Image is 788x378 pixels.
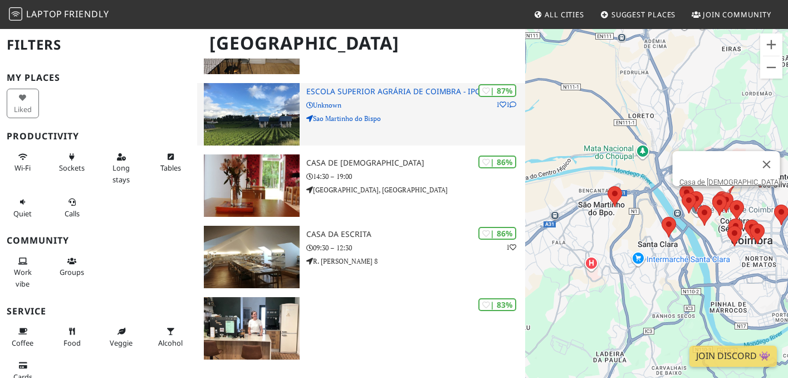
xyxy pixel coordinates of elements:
[197,83,526,146] a: Escola Superior Agrária de Coimbra - IPC | 87% 11 Escola Superior Agrária de Coimbra - IPC Unknow...
[7,131,190,142] h3: Productivity
[56,148,88,177] button: Sockets
[306,87,525,96] h3: Escola Superior Agrária de Coimbra - IPC
[306,100,525,110] p: Unknown
[160,163,181,173] span: Work-friendly tables
[105,322,138,352] button: Veggie
[204,154,300,217] img: Casa de Chá
[154,322,187,352] button: Alcohol
[306,230,525,239] h3: Casa da Escrita
[12,338,33,348] span: Coffee
[65,209,80,219] span: Video/audio calls
[611,9,676,20] span: Suggest Places
[154,148,187,177] button: Tables
[197,226,526,288] a: Casa da Escrita | 86% 1 Casa da Escrita 09:30 – 12:30 R. [PERSON_NAME] 8
[56,252,88,282] button: Groups
[7,322,39,352] button: Coffee
[63,338,81,348] span: Food
[7,28,190,62] h2: Filters
[7,306,190,317] h3: Service
[596,4,681,25] a: Suggest Places
[306,171,525,182] p: 14:30 – 19:00
[687,4,776,25] a: Join Community
[703,9,771,20] span: Join Community
[9,5,109,25] a: LaptopFriendly LaptopFriendly
[760,56,782,79] button: Zoom out
[7,235,190,246] h3: Community
[306,113,525,124] p: Sao Martinho do Bispo
[506,242,516,253] p: 1
[478,84,516,97] div: | 87%
[56,322,88,352] button: Food
[478,156,516,168] div: | 86%
[306,243,525,253] p: 09:30 – 12:30
[306,158,525,168] h3: Casa de [DEMOGRAPHIC_DATA]
[306,256,525,266] p: R. [PERSON_NAME] 8
[200,28,523,59] h1: [GEOGRAPHIC_DATA]
[7,72,190,83] h3: My Places
[529,4,589,25] a: All Cities
[14,267,32,288] span: People working
[7,193,39,222] button: Quiet
[204,83,300,146] img: Escola Superior Agrária de Coimbra - IPC
[158,338,183,348] span: Alcohol
[496,99,516,110] p: 1 1
[753,151,780,178] button: Close
[13,209,32,219] span: Quiet
[112,163,130,184] span: Long stays
[679,178,780,186] a: Casa de [DEMOGRAPHIC_DATA]
[204,226,300,288] img: Casa da Escrita
[26,8,62,20] span: Laptop
[110,338,133,348] span: Veggie
[760,33,782,56] button: Zoom in
[105,148,138,188] button: Long stays
[545,9,584,20] span: All Cities
[204,297,300,360] img: The Living Room
[478,227,516,240] div: | 86%
[197,154,526,217] a: Casa de Chá | 86% Casa de [DEMOGRAPHIC_DATA] 14:30 – 19:00 [GEOGRAPHIC_DATA], [GEOGRAPHIC_DATA]
[59,163,85,173] span: Power sockets
[60,267,84,277] span: Group tables
[306,185,525,195] p: [GEOGRAPHIC_DATA], [GEOGRAPHIC_DATA]
[14,163,31,173] span: Stable Wi-Fi
[64,8,109,20] span: Friendly
[478,298,516,311] div: | 83%
[9,7,22,21] img: LaptopFriendly
[56,193,88,222] button: Calls
[7,252,39,293] button: Work vibe
[7,148,39,177] button: Wi-Fi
